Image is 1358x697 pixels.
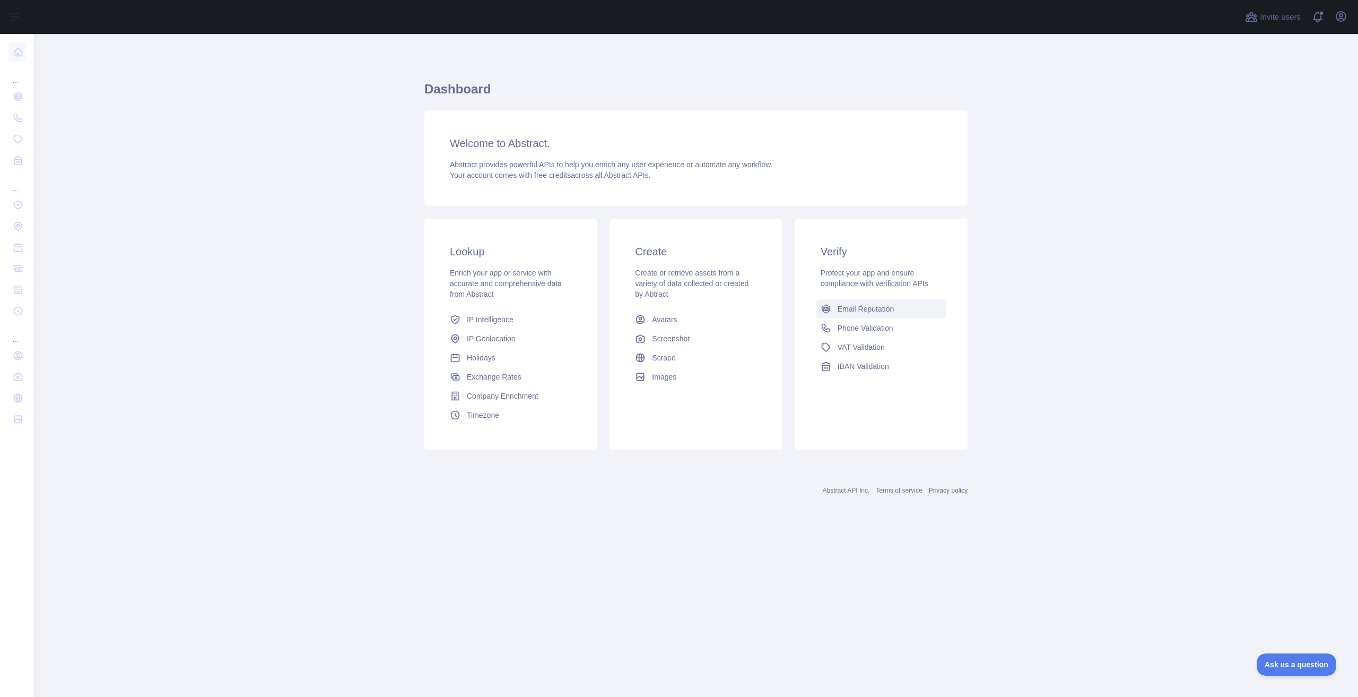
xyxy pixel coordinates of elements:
a: Terms of service [876,487,922,494]
span: IP Geolocation [467,333,516,344]
span: Images [652,372,676,382]
span: Exchange Rates [467,372,521,382]
span: Your account comes with across all Abstract APIs. [450,171,650,179]
span: Enrich your app or service with accurate and comprehensive data from Abstract [450,269,562,298]
div: ... [8,172,25,193]
span: Screenshot [652,333,690,344]
span: Holidays [467,352,495,363]
iframe: Toggle Customer Support [1257,653,1337,676]
a: Avatars [631,310,761,329]
a: Timezone [446,406,576,425]
a: Privacy policy [929,487,968,494]
button: Invite users [1243,8,1303,25]
span: Invite users [1260,11,1301,23]
h3: Verify [821,244,942,259]
div: ... [8,64,25,85]
h3: Create [635,244,756,259]
a: IP Geolocation [446,329,576,348]
span: Abstract provides powerful APIs to help you enrich any user experience or automate any workflow. [450,160,773,169]
a: Email Reputation [816,299,946,319]
span: Email Reputation [838,304,894,314]
a: VAT Validation [816,338,946,357]
a: Company Enrichment [446,386,576,406]
a: Screenshot [631,329,761,348]
span: free credits [534,171,571,179]
span: IBAN Validation [838,361,889,372]
h3: Lookup [450,244,571,259]
a: IBAN Validation [816,357,946,376]
a: Images [631,367,761,386]
a: Exchange Rates [446,367,576,386]
a: Scrape [631,348,761,367]
span: VAT Validation [838,342,885,352]
div: ... [8,323,25,344]
span: IP Intelligence [467,314,513,325]
h3: Welcome to Abstract. [450,136,942,151]
span: Protect your app and ensure compliance with verification APIs [821,269,928,288]
span: Phone Validation [838,323,893,333]
h1: Dashboard [424,81,968,106]
a: Abstract API Inc. [823,487,870,494]
span: Avatars [652,314,677,325]
a: IP Intelligence [446,310,576,329]
span: Create or retrieve assets from a variety of data collected or created by Abtract [635,269,748,298]
span: Company Enrichment [467,391,538,401]
span: Timezone [467,410,499,420]
span: Scrape [652,352,675,363]
a: Holidays [446,348,576,367]
a: Phone Validation [816,319,946,338]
